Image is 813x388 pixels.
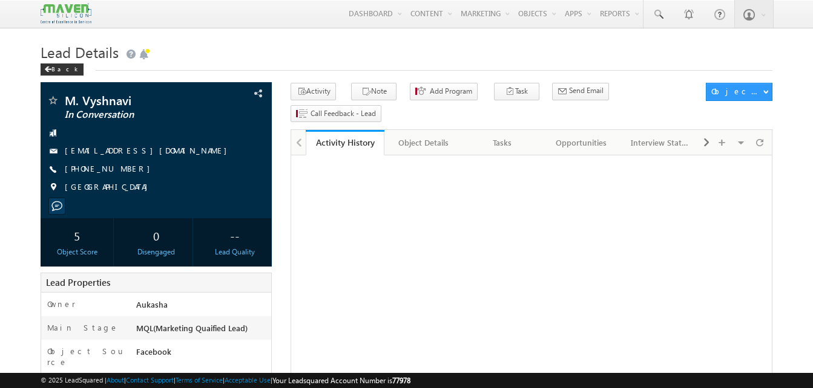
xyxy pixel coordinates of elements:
button: Call Feedback - Lead [291,105,381,123]
button: Send Email [552,83,609,100]
label: Main Stage [47,322,119,333]
div: Object Actions [711,86,763,97]
a: Activity History [306,130,384,155]
div: 0 [123,224,189,247]
div: Lead Quality [202,247,268,257]
span: [GEOGRAPHIC_DATA] [65,181,154,193]
div: MQL(Marketing Quaified Lead) [133,322,271,339]
span: Aukasha [136,299,168,309]
span: 77978 [392,376,410,385]
span: Call Feedback - Lead [311,108,376,119]
a: Contact Support [126,376,174,384]
a: [EMAIL_ADDRESS][DOMAIN_NAME] [65,145,233,155]
a: Interview Status [621,130,700,155]
a: Tasks [464,130,542,155]
span: M. Vyshnavi [65,94,207,106]
button: Note [351,83,397,100]
span: Lead Details [41,42,119,62]
span: Send Email [569,85,604,96]
span: In Conversation [65,109,207,121]
a: About [107,376,124,384]
div: -- [202,224,268,247]
a: Object Details [384,130,463,155]
div: Facebook [133,346,271,363]
a: Back [41,63,90,73]
button: Activity [291,83,336,100]
div: 5 [44,224,110,247]
a: Terms of Service [176,376,223,384]
div: Disengaged [123,247,189,257]
span: © 2025 LeadSquared | | | | | [41,375,410,386]
label: Object Source [47,346,125,367]
div: Activity History [315,137,375,148]
a: Acceptable Use [225,376,271,384]
a: Opportunities [542,130,621,155]
button: Task [494,83,539,100]
div: Interview Status [631,135,689,150]
label: Owner [47,299,76,309]
span: Lead Properties [46,276,110,288]
button: Object Actions [706,83,772,101]
span: [PHONE_NUMBER] [65,163,156,175]
span: Add Program [430,86,472,97]
div: Back [41,63,84,76]
div: Object Score [44,247,110,257]
span: Your Leadsquared Account Number is [272,376,410,385]
button: Add Program [410,83,478,100]
div: Opportunities [552,135,610,150]
div: Object Details [394,135,452,150]
div: Tasks [473,135,532,150]
img: Custom Logo [41,3,91,24]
